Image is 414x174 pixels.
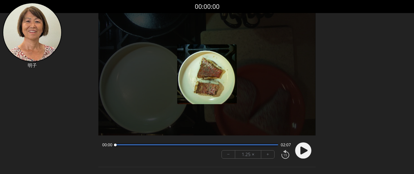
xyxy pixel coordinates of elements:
[102,142,112,148] span: 00:00
[281,142,291,148] span: 02:07
[261,150,274,158] button: +
[222,150,235,158] button: −
[195,2,220,11] font: 00:00:00
[227,150,230,158] font: −
[242,150,254,158] font: 1.25 ×
[177,44,237,104] img: ポスター画像
[28,62,37,68] font: 明子
[266,150,269,158] font: +
[3,3,62,62] img: 交流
